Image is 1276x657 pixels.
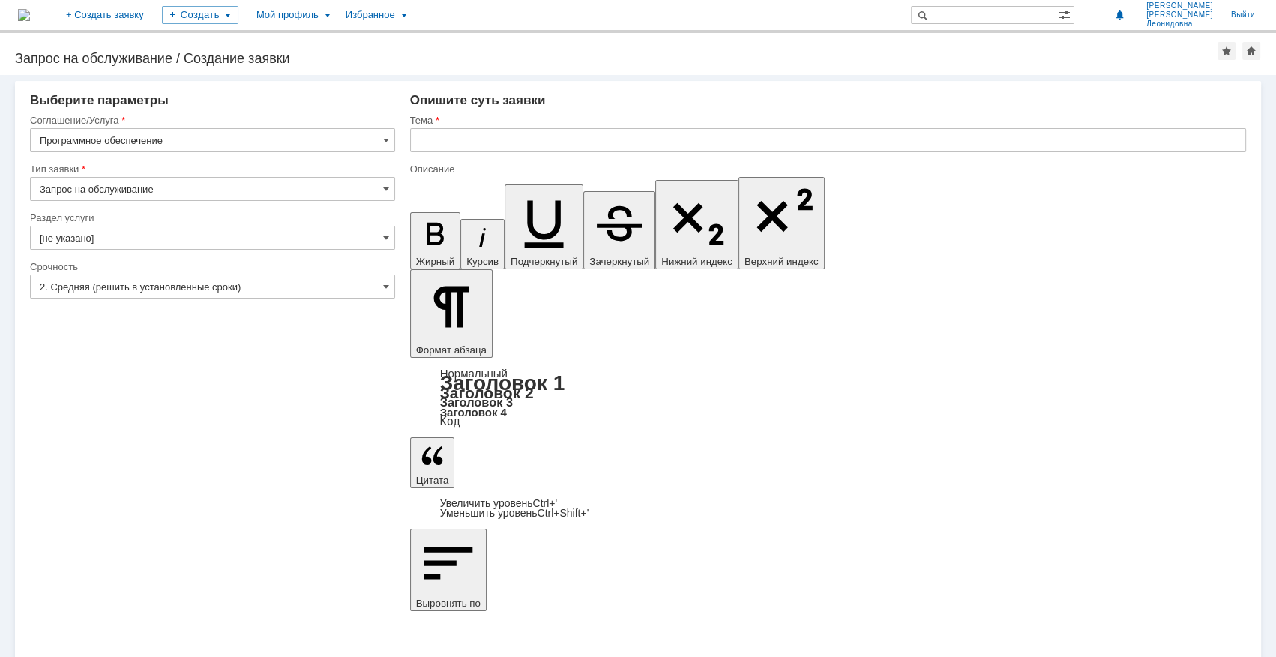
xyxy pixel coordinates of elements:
[30,93,169,107] span: Выберите параметры
[1242,42,1260,60] div: Сделать домашней страницей
[416,256,455,267] span: Жирный
[410,269,493,358] button: Формат абзаца
[511,256,577,267] span: Подчеркнутый
[661,256,732,267] span: Нижний индекс
[1146,19,1213,28] span: Леонидовна
[410,93,546,107] span: Опишите суть заявки
[410,115,1243,125] div: Тема
[738,177,825,269] button: Верхний индекс
[30,213,392,223] div: Раздел услуги
[1059,7,1074,21] span: Расширенный поиск
[410,212,461,269] button: Жирный
[466,256,499,267] span: Курсив
[440,497,558,509] a: Increase
[410,437,455,488] button: Цитата
[410,368,1246,427] div: Формат абзаца
[410,499,1246,518] div: Цитата
[460,219,505,269] button: Курсив
[1146,1,1213,10] span: [PERSON_NAME]
[18,9,30,21] a: Перейти на домашнюю страницу
[416,598,481,609] span: Выровнять по
[15,51,1218,66] div: Запрос на обслуживание / Создание заявки
[1146,10,1213,19] span: [PERSON_NAME]
[744,256,819,267] span: Верхний индекс
[505,184,583,269] button: Подчеркнутый
[440,406,507,418] a: Заголовок 4
[162,6,238,24] div: Создать
[30,115,392,125] div: Соглашение/Услуга
[440,384,534,401] a: Заголовок 2
[537,507,589,519] span: Ctrl+Shift+'
[18,9,30,21] img: logo
[533,497,558,509] span: Ctrl+'
[440,367,508,379] a: Нормальный
[655,180,738,269] button: Нижний индекс
[440,395,513,409] a: Заголовок 3
[1218,42,1236,60] div: Добавить в избранное
[410,529,487,611] button: Выровнять по
[416,475,449,486] span: Цитата
[30,262,392,271] div: Срочность
[410,164,1243,174] div: Описание
[440,371,565,394] a: Заголовок 1
[589,256,649,267] span: Зачеркнутый
[30,164,392,174] div: Тип заявки
[440,507,589,519] a: Decrease
[583,191,655,269] button: Зачеркнутый
[416,344,487,355] span: Формат абзаца
[440,415,460,428] a: Код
